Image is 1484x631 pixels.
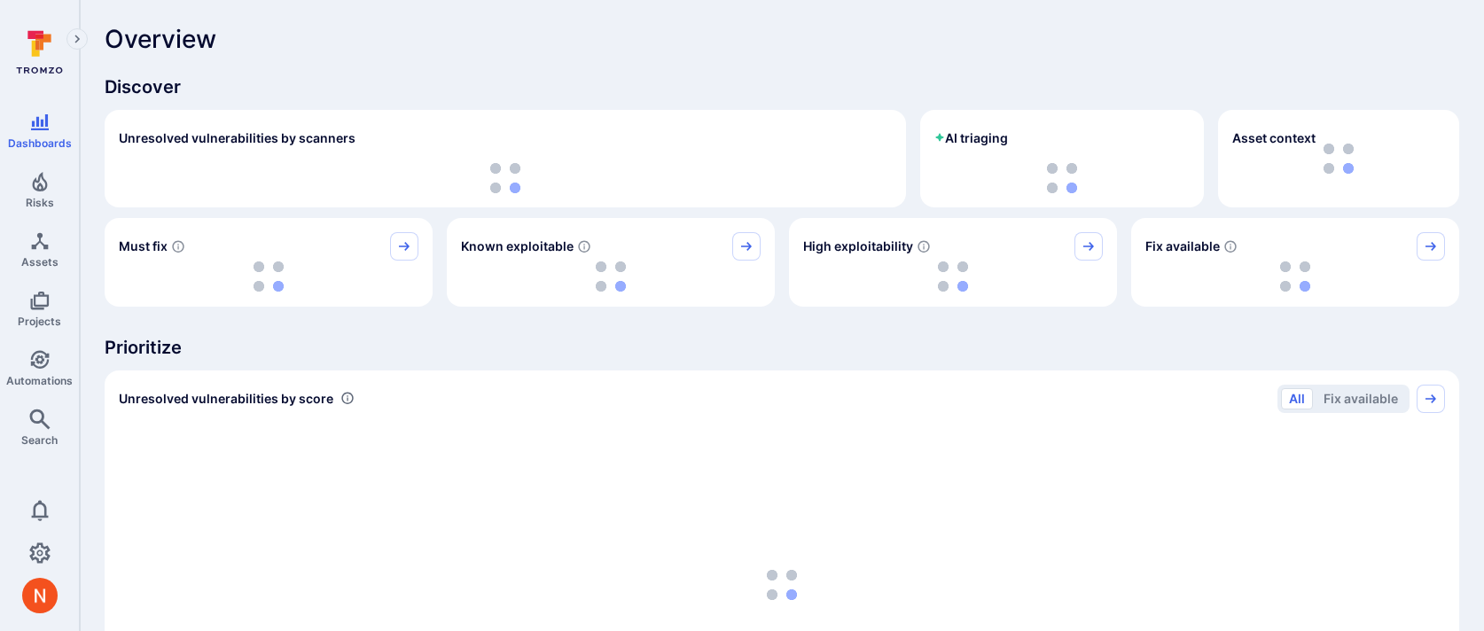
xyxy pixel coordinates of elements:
[917,239,931,253] svg: EPSS score ≥ 0.7
[461,261,761,292] div: loading spinner
[340,389,355,408] div: Number of vulnerabilities in status 'Open' 'Triaged' and 'In process' grouped by score
[1145,238,1220,255] span: Fix available
[461,238,574,255] span: Known exploitable
[18,315,61,328] span: Projects
[105,335,1459,360] span: Prioritize
[934,163,1190,193] div: loading spinner
[1131,218,1459,307] div: Fix available
[8,136,72,150] span: Dashboards
[1145,261,1445,292] div: loading spinner
[1047,163,1077,193] img: Loading...
[1316,388,1406,409] button: Fix available
[105,218,433,307] div: Must fix
[119,163,892,193] div: loading spinner
[105,74,1459,99] span: Discover
[21,433,58,447] span: Search
[1223,239,1238,253] svg: Vulnerabilities with fix available
[803,261,1103,292] div: loading spinner
[447,218,775,307] div: Known exploitable
[934,129,1008,147] h2: AI triaging
[596,261,626,292] img: Loading...
[171,239,185,253] svg: Risk score >=40 , missed SLA
[22,578,58,613] img: ACg8ocIprwjrgDQnDsNSk9Ghn5p5-B8DpAKWoJ5Gi9syOE4K59tr4Q=s96-c
[22,578,58,613] div: Neeren Patki
[767,570,797,600] img: Loading...
[938,261,968,292] img: Loading...
[105,25,216,53] span: Overview
[1280,261,1310,292] img: Loading...
[119,129,355,147] h2: Unresolved vulnerabilities by scanners
[71,32,83,47] i: Expand navigation menu
[6,374,73,387] span: Automations
[254,261,284,292] img: Loading...
[803,238,913,255] span: High exploitability
[119,238,168,255] span: Must fix
[119,390,333,408] span: Unresolved vulnerabilities by score
[119,261,418,292] div: loading spinner
[1281,388,1313,409] button: All
[26,196,54,209] span: Risks
[490,163,520,193] img: Loading...
[577,239,591,253] svg: Confirmed exploitable by KEV
[21,255,59,269] span: Assets
[1232,129,1316,147] span: Asset context
[66,28,88,50] button: Expand navigation menu
[789,218,1117,307] div: High exploitability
